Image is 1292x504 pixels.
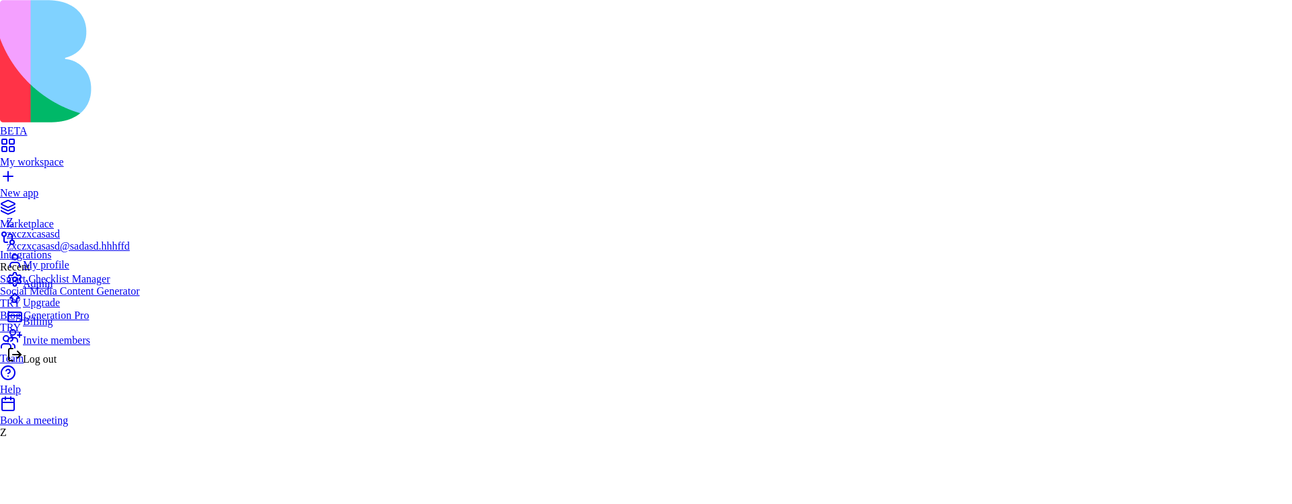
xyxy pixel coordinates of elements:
[7,228,130,240] div: zxczxcasasd
[23,259,69,271] span: My profile
[23,278,52,289] span: Admin
[23,316,52,327] span: Billing
[7,271,130,290] a: Admin
[7,240,130,252] div: zxczxcasasd@sadasd.hhhffd
[23,297,60,308] span: Upgrade
[7,290,130,309] a: Upgrade
[7,328,130,347] a: Invite members
[7,216,130,252] a: Zzxczxcasasdzxczxcasasd@sadasd.hhhffd
[23,353,57,365] span: Log out
[7,216,13,227] span: Z
[7,309,130,328] a: Billing
[7,252,130,271] a: My profile
[23,334,90,346] span: Invite members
